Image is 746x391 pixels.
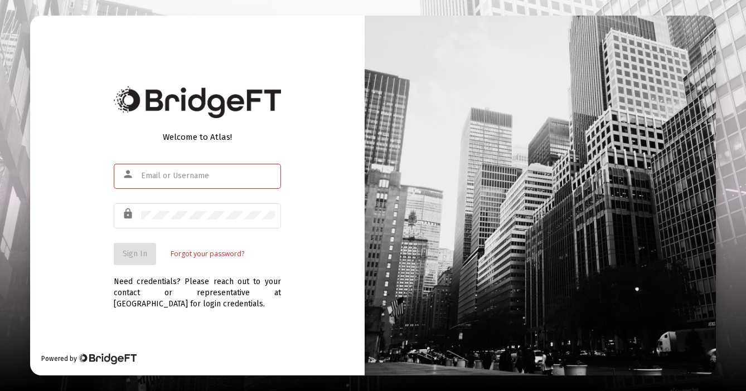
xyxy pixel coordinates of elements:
mat-icon: lock [122,207,135,221]
img: Bridge Financial Technology Logo [78,353,137,364]
div: Powered by [41,353,137,364]
a: Forgot your password? [171,248,244,260]
div: Welcome to Atlas! [114,131,281,143]
div: Need credentials? Please reach out to your contact or representative at [GEOGRAPHIC_DATA] for log... [114,265,281,310]
mat-icon: person [122,168,135,181]
span: Sign In [123,249,147,258]
img: Bridge Financial Technology Logo [114,86,281,118]
button: Sign In [114,243,156,265]
input: Email or Username [141,172,275,180]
